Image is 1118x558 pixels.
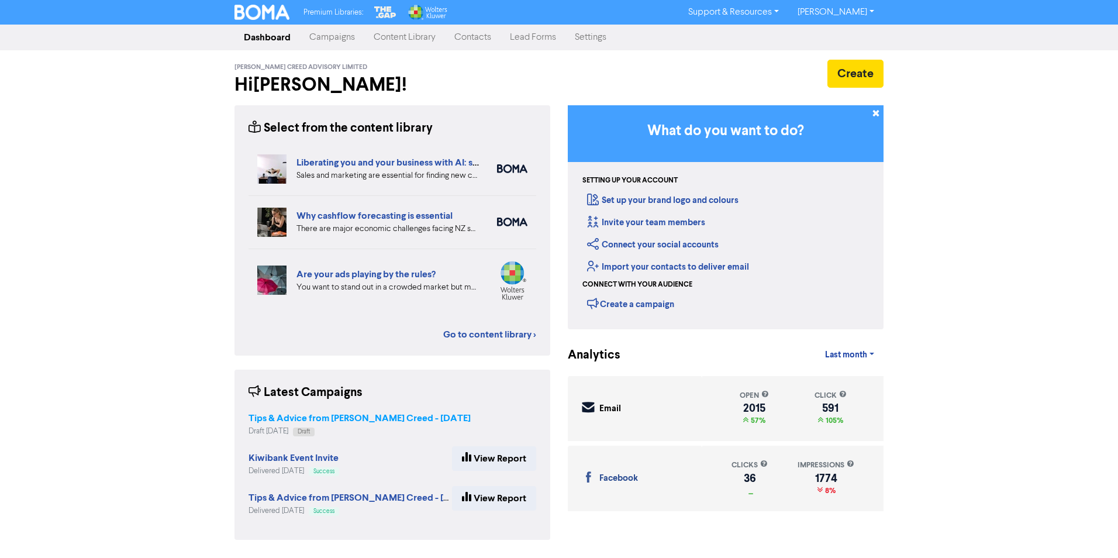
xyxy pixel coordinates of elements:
[249,505,452,516] div: Delivered [DATE]
[731,460,768,471] div: clicks
[249,412,471,424] strong: Tips & Advice from [PERSON_NAME] Creed - [DATE]
[827,60,884,88] button: Create
[599,472,638,485] div: Facebook
[740,404,769,413] div: 2015
[234,74,550,96] h2: Hi [PERSON_NAME] !
[300,26,364,49] a: Campaigns
[296,268,436,280] a: Are your ads playing by the rules?
[587,261,749,273] a: Import your contacts to deliver email
[599,402,621,416] div: Email
[452,446,536,471] a: View Report
[497,218,527,226] img: boma
[1060,502,1118,558] iframe: Chat Widget
[234,5,289,20] img: BOMA Logo
[815,404,847,413] div: 591
[249,452,339,464] strong: Kiwibank Event Invite
[746,486,753,495] span: _
[497,261,527,300] img: wolters_kluwer
[587,295,674,312] div: Create a campaign
[501,26,565,49] a: Lead Forms
[823,486,836,495] span: 8%
[816,343,884,367] a: Last month
[364,26,445,49] a: Content Library
[249,494,471,503] a: Tips & Advice from [PERSON_NAME] Creed - [DATE]
[296,210,453,222] a: Why cashflow forecasting is essential
[249,454,339,463] a: Kiwibank Event Invite
[568,346,606,364] div: Analytics
[313,508,334,514] span: Success
[565,26,616,49] a: Settings
[296,281,479,294] div: You want to stand out in a crowded market but make sure your ads are compliant with the rules. Fi...
[249,119,433,137] div: Select from the content library
[249,426,471,437] div: Draft [DATE]
[497,164,527,173] img: boma
[731,474,768,483] div: 36
[443,328,536,342] a: Go to content library >
[234,26,300,49] a: Dashboard
[679,3,788,22] a: Support & Resources
[740,390,769,401] div: open
[445,26,501,49] a: Contacts
[788,3,884,22] a: [PERSON_NAME]
[798,460,854,471] div: impressions
[582,280,692,290] div: Connect with your audience
[296,157,550,168] a: Liberating you and your business with AI: sales and marketing
[587,239,719,250] a: Connect your social accounts
[798,474,854,483] div: 1774
[823,416,843,425] span: 105%
[587,217,705,228] a: Invite your team members
[234,63,367,71] span: [PERSON_NAME] Creed Advisory Limited
[452,486,536,511] a: View Report
[249,492,471,504] strong: Tips & Advice from [PERSON_NAME] Creed - [DATE]
[582,175,678,186] div: Setting up your account
[303,9,363,16] span: Premium Libraries:
[249,414,471,423] a: Tips & Advice from [PERSON_NAME] Creed - [DATE]
[298,429,310,435] span: Draft
[249,384,363,402] div: Latest Campaigns
[407,5,447,20] img: Wolters Kluwer
[568,105,884,329] div: Getting Started in BOMA
[748,416,765,425] span: 57%
[587,195,739,206] a: Set up your brand logo and colours
[372,5,398,20] img: The Gap
[313,469,334,474] span: Success
[249,466,339,477] div: Delivered [DATE]
[825,350,867,360] span: Last month
[296,223,479,235] div: There are major economic challenges facing NZ small business. How can detailed cashflow forecasti...
[585,123,866,140] h3: What do you want to do?
[815,390,847,401] div: click
[296,170,479,182] div: Sales and marketing are essential for finding new customers but eat into your business time. We e...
